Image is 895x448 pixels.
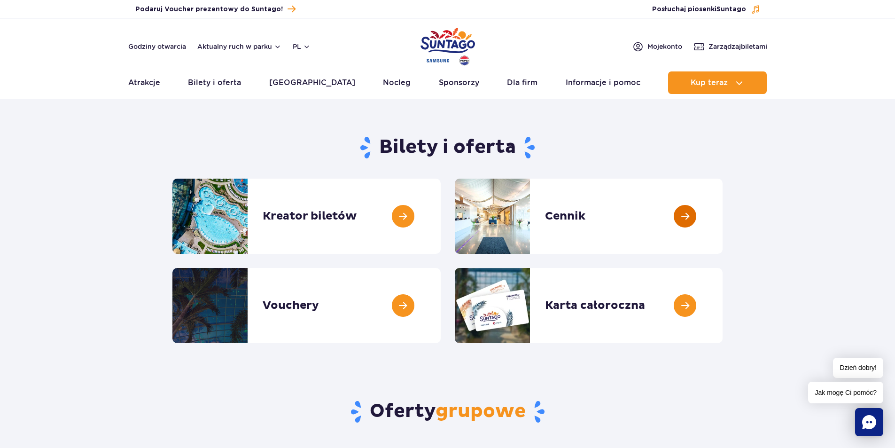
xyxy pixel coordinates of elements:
[420,24,475,67] a: Park of Poland
[188,71,241,94] a: Bilety i oferta
[716,6,746,13] span: Suntago
[693,41,767,52] a: Zarządzajbiletami
[632,41,682,52] a: Mojekonto
[566,71,640,94] a: Informacje i pomoc
[668,71,767,94] button: Kup teraz
[128,71,160,94] a: Atrakcje
[833,358,883,378] span: Dzień dobry!
[652,5,760,14] button: Posłuchaj piosenkiSuntago
[128,42,186,51] a: Godziny otwarcia
[436,400,526,423] span: grupowe
[808,382,883,403] span: Jak mogę Ci pomóc?
[269,71,355,94] a: [GEOGRAPHIC_DATA]
[135,5,283,14] span: Podaruj Voucher prezentowy do Suntago!
[197,43,281,50] button: Aktualny ruch w parku
[652,5,746,14] span: Posłuchaj piosenki
[383,71,411,94] a: Nocleg
[172,400,723,424] h2: Oferty
[172,135,723,160] h1: Bilety i oferta
[135,3,296,16] a: Podaruj Voucher prezentowy do Suntago!
[855,408,883,436] div: Chat
[647,42,682,51] span: Moje konto
[293,42,311,51] button: pl
[507,71,537,94] a: Dla firm
[439,71,479,94] a: Sponsorzy
[691,79,728,87] span: Kup teraz
[708,42,767,51] span: Zarządzaj biletami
